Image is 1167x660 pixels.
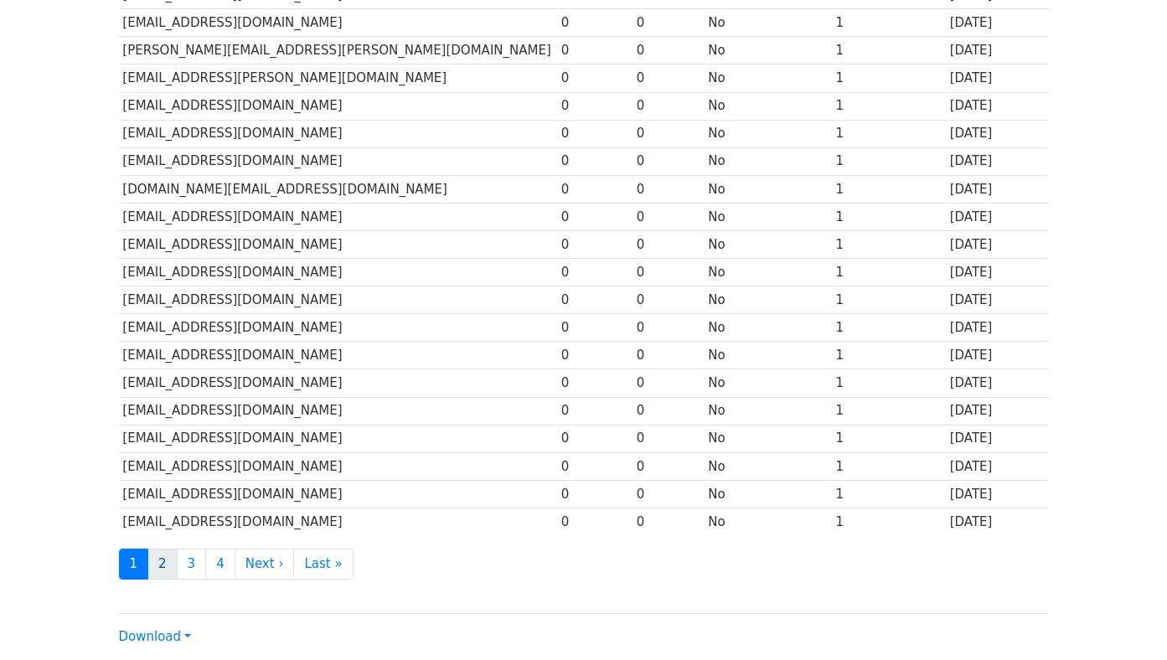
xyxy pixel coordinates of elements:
td: [EMAIL_ADDRESS][DOMAIN_NAME] [119,452,557,480]
td: 0 [633,342,705,369]
td: [EMAIL_ADDRESS][DOMAIN_NAME] [119,425,557,452]
td: No [705,480,832,508]
td: No [705,425,832,452]
td: 1 [832,9,946,37]
td: [DATE] [946,314,1049,342]
td: No [705,342,832,369]
td: 1 [832,369,946,397]
td: [EMAIL_ADDRESS][DOMAIN_NAME] [119,9,557,37]
td: 0 [633,259,705,286]
td: [EMAIL_ADDRESS][DOMAIN_NAME] [119,397,557,425]
td: 0 [557,286,633,314]
td: No [705,92,832,120]
td: No [705,120,832,147]
td: 1 [832,92,946,120]
td: 0 [557,508,633,535]
td: [DATE] [946,452,1049,480]
td: No [705,175,832,203]
td: 1 [832,397,946,425]
td: [DATE] [946,175,1049,203]
td: [DATE] [946,9,1049,37]
td: [EMAIL_ADDRESS][DOMAIN_NAME] [119,120,557,147]
td: 1 [832,175,946,203]
td: 1 [832,480,946,508]
td: [EMAIL_ADDRESS][DOMAIN_NAME] [119,203,557,230]
td: 1 [832,286,946,314]
td: 1 [832,147,946,175]
td: 0 [633,9,705,37]
td: No [705,9,832,37]
td: No [705,314,832,342]
td: No [705,64,832,92]
td: [DATE] [946,369,1049,397]
td: 0 [557,425,633,452]
td: [DATE] [946,508,1049,535]
td: 1 [832,508,946,535]
td: 0 [633,314,705,342]
iframe: Chat Widget [1083,580,1167,660]
td: 0 [633,230,705,258]
td: [EMAIL_ADDRESS][DOMAIN_NAME] [119,314,557,342]
td: [DATE] [946,147,1049,175]
td: 1 [832,452,946,480]
td: [EMAIL_ADDRESS][DOMAIN_NAME] [119,508,557,535]
td: 0 [633,203,705,230]
td: No [705,452,832,480]
td: 0 [557,259,633,286]
td: 0 [557,203,633,230]
td: 1 [832,259,946,286]
td: 1 [832,314,946,342]
td: [EMAIL_ADDRESS][DOMAIN_NAME] [119,369,557,397]
td: 0 [633,508,705,535]
a: Download [119,629,191,644]
td: 0 [633,397,705,425]
td: No [705,369,832,397]
td: 0 [633,120,705,147]
td: 0 [633,425,705,452]
td: 0 [557,37,633,64]
td: No [705,147,832,175]
td: 0 [557,64,633,92]
td: No [705,259,832,286]
td: [DATE] [946,37,1049,64]
td: 1 [832,425,946,452]
td: 0 [633,175,705,203]
td: 0 [557,147,633,175]
td: [DATE] [946,397,1049,425]
td: [DATE] [946,259,1049,286]
td: 1 [832,120,946,147]
td: 0 [633,64,705,92]
td: [EMAIL_ADDRESS][DOMAIN_NAME] [119,147,557,175]
a: 4 [205,549,235,580]
td: [DATE] [946,286,1049,314]
td: 0 [633,286,705,314]
td: [EMAIL_ADDRESS][DOMAIN_NAME] [119,259,557,286]
td: 1 [832,342,946,369]
td: 0 [633,452,705,480]
td: 1 [832,230,946,258]
td: [DATE] [946,92,1049,120]
td: [PERSON_NAME][EMAIL_ADDRESS][PERSON_NAME][DOMAIN_NAME] [119,37,557,64]
td: [EMAIL_ADDRESS][DOMAIN_NAME] [119,92,557,120]
td: 1 [832,203,946,230]
a: Next › [235,549,295,580]
td: No [705,286,832,314]
td: 0 [557,120,633,147]
td: 0 [557,452,633,480]
td: 0 [557,314,633,342]
td: 0 [633,147,705,175]
td: 0 [557,397,633,425]
td: 0 [633,480,705,508]
td: [EMAIL_ADDRESS][DOMAIN_NAME] [119,286,557,314]
td: 0 [557,342,633,369]
td: [DATE] [946,480,1049,508]
td: 0 [633,92,705,120]
td: [DOMAIN_NAME][EMAIL_ADDRESS][DOMAIN_NAME] [119,175,557,203]
td: No [705,397,832,425]
td: 0 [557,230,633,258]
td: No [705,203,832,230]
td: [DATE] [946,64,1049,92]
td: [EMAIL_ADDRESS][PERSON_NAME][DOMAIN_NAME] [119,64,557,92]
td: [EMAIL_ADDRESS][DOMAIN_NAME] [119,342,557,369]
